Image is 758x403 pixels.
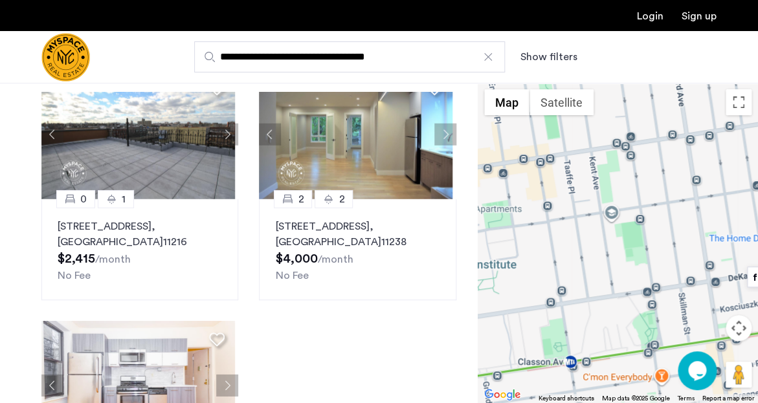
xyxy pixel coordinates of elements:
a: 22[STREET_ADDRESS], [GEOGRAPHIC_DATA]11238No Fee [259,199,456,300]
img: af89ecc1-02ec-4b73-9198-5dcabcf3354e_638944969393827096.jpeg [259,70,452,199]
a: Cazamio Logo [41,33,90,82]
p: [STREET_ADDRESS] 11238 [275,219,440,250]
img: logo [41,33,90,82]
button: Keyboard shortcuts [539,394,594,403]
iframe: chat widget [678,351,719,390]
a: Registration [682,11,717,21]
button: Next apartment [434,124,456,146]
button: Next apartment [216,124,238,146]
span: 1 [122,191,126,207]
a: Terms (opens in new tab) [678,394,695,403]
span: 2 [298,191,304,207]
span: 2 [339,191,344,207]
button: Show or hide filters [520,49,577,65]
sub: /month [95,254,131,265]
button: Previous apartment [41,375,63,397]
button: Show street map [484,89,529,115]
sub: /month [317,254,353,265]
span: No Fee [275,270,308,281]
img: Google [481,386,524,403]
button: Drag Pegman onto the map to open Street View [726,362,752,387]
button: Previous apartment [259,124,281,146]
img: 1996_638270313702258605.png [41,70,235,199]
a: Login [637,11,663,21]
a: Report a map error [702,394,754,403]
p: [STREET_ADDRESS] 11216 [58,219,222,250]
span: $4,000 [275,252,317,265]
span: 0 [80,191,87,207]
a: 01[STREET_ADDRESS], [GEOGRAPHIC_DATA]11216No Fee [41,199,238,300]
span: No Fee [58,270,91,281]
button: Show satellite imagery [529,89,594,115]
a: Open this area in Google Maps (opens a new window) [481,386,524,403]
button: Map camera controls [726,315,752,341]
button: Previous apartment [41,124,63,146]
button: Toggle fullscreen view [726,89,752,115]
input: Apartment Search [194,41,505,72]
span: $2,415 [58,252,95,265]
span: Map data ©2025 Google [602,395,670,402]
button: Next apartment [216,375,238,397]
